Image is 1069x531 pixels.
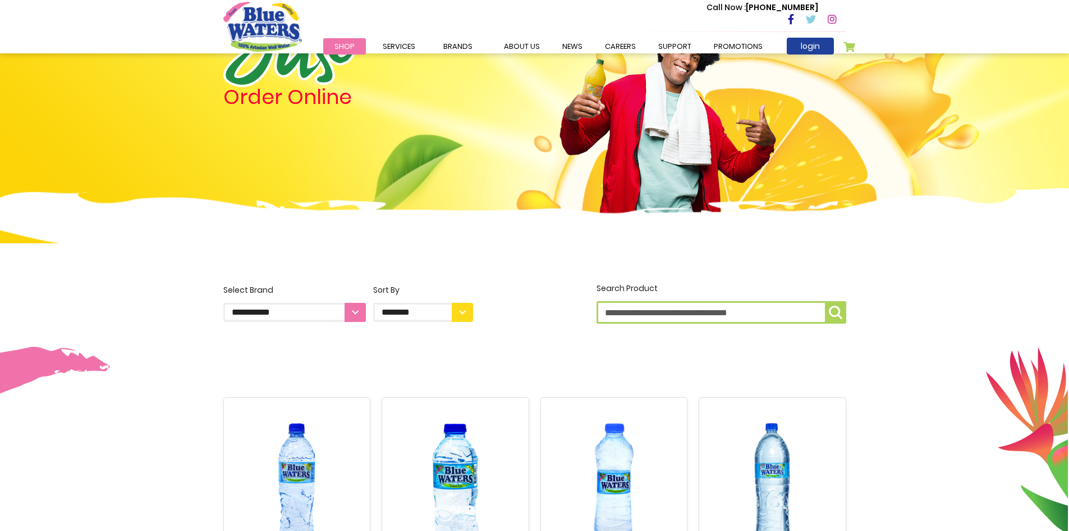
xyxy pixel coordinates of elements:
a: store logo [223,2,302,51]
p: [PHONE_NUMBER] [706,2,818,13]
label: Search Product [597,283,846,324]
a: login [787,38,834,55]
select: Sort By [373,303,473,322]
a: Promotions [703,38,774,55]
span: Call Now : [706,2,746,13]
a: News [551,38,594,55]
span: Services [383,41,415,52]
span: Shop [334,41,355,52]
a: careers [594,38,647,55]
a: about us [493,38,551,55]
label: Select Brand [223,284,366,322]
button: Search Product [825,301,846,324]
div: Sort By [373,284,473,296]
a: support [647,38,703,55]
input: Search Product [597,301,846,324]
span: Brands [443,41,472,52]
h4: Order Online [223,87,473,107]
select: Select Brand [223,303,366,322]
img: search-icon.png [829,306,842,319]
